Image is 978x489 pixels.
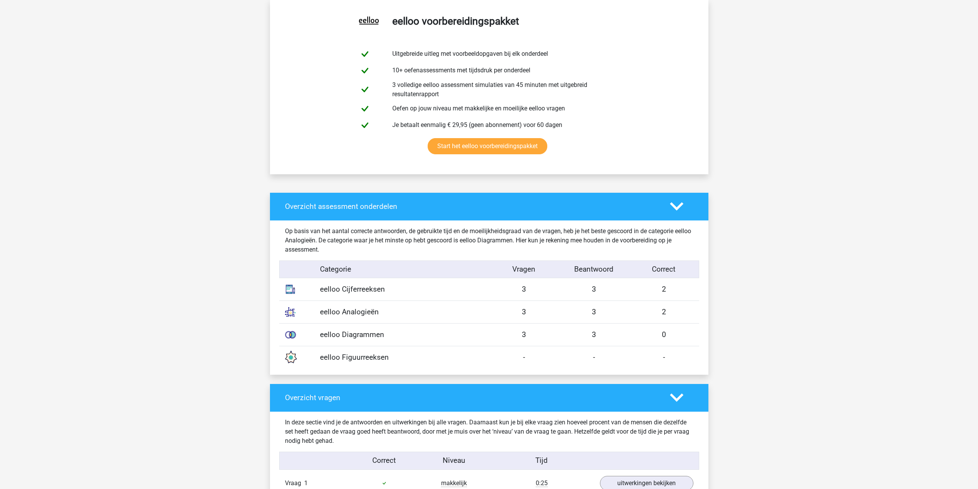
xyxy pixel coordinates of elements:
div: - [489,352,559,363]
div: eelloo Cijferreeksen [314,284,489,295]
h4: Overzicht vragen [285,393,658,402]
div: 2 [629,307,699,318]
div: 3 [559,284,629,295]
div: Op basis van het aantal correcte antwoorden, de gebruikte tijd en de moeilijkheidsgraad van de vr... [279,227,699,254]
div: eelloo Diagrammen [314,329,489,340]
div: eelloo Analogieën [314,307,489,318]
div: 3 [559,329,629,340]
span: 0:25 [536,479,548,487]
div: - [559,352,629,363]
span: 1 [304,479,308,487]
div: Categorie [314,264,489,275]
div: 3 [559,307,629,318]
img: venn_diagrams.7c7bf626473a.svg [281,325,300,344]
div: - [629,352,699,363]
div: 2 [629,284,699,295]
div: 3 [489,284,559,295]
h4: Overzicht assessment onderdelen [285,202,658,211]
div: Correct [349,455,419,466]
div: eelloo Figuurreeksen [314,352,489,363]
div: 3 [489,307,559,318]
div: Beantwoord [559,264,629,275]
div: 3 [489,329,559,340]
div: Correct [629,264,699,275]
div: Niveau [419,455,489,466]
img: number_sequences.393b09ea44bb.svg [281,280,300,299]
img: figure_sequences.119d9c38ed9f.svg [281,348,300,367]
a: Start het eelloo voorbereidingspakket [428,138,547,154]
span: makkelijk [441,479,467,487]
span: Vraag [285,479,304,488]
div: In deze sectie vind je de antwoorden en uitwerkingen bij alle vragen. Daarnaast kun je bij elke v... [279,418,699,446]
div: Vragen [489,264,559,275]
img: analogies.7686177dca09.svg [281,302,300,322]
div: 0 [629,329,699,340]
div: Tijd [489,455,594,466]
